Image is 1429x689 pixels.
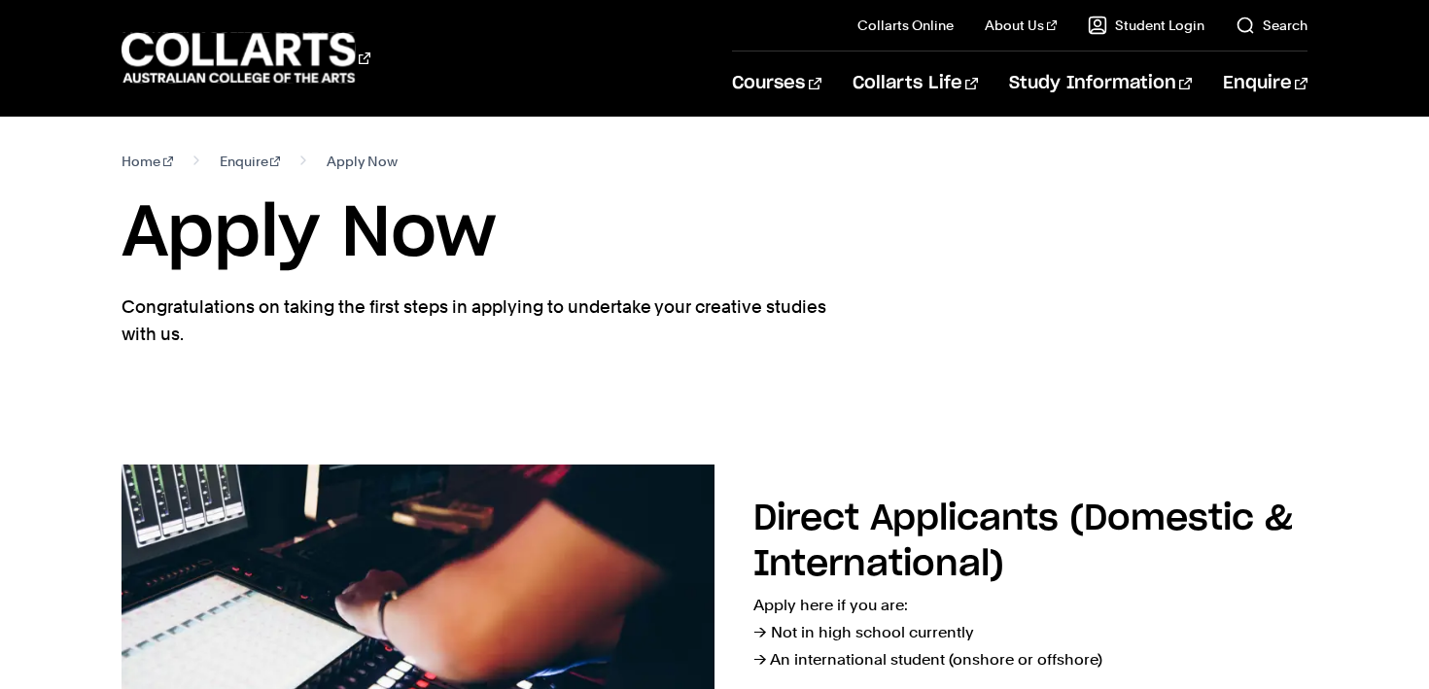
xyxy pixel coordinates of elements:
a: Study Information [1009,52,1192,116]
h2: Direct Applicants (Domestic & International) [753,501,1293,582]
div: Go to homepage [122,30,370,86]
a: Collarts Life [853,52,978,116]
a: Courses [732,52,820,116]
h1: Apply Now [122,190,1307,278]
p: Congratulations on taking the first steps in applying to undertake your creative studies with us. [122,293,831,348]
a: Home [122,148,173,175]
a: Enquire [1223,52,1307,116]
a: Student Login [1088,16,1204,35]
p: Apply here if you are: → Not in high school currently → An international student (onshore or offs... [753,592,1307,673]
a: Enquire [220,148,281,175]
a: About Us [985,16,1057,35]
span: Apply Now [327,148,398,175]
a: Collarts Online [857,16,954,35]
a: Search [1236,16,1307,35]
